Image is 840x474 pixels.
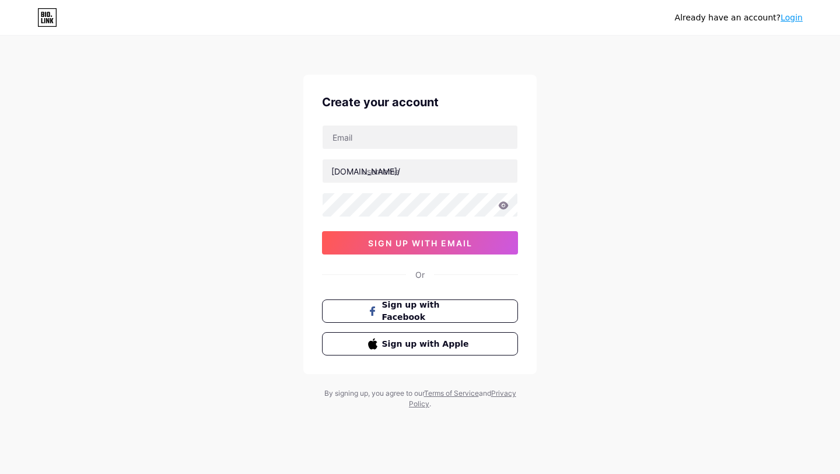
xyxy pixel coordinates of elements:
span: sign up with email [368,238,473,248]
a: Terms of Service [424,389,479,398]
div: Or [415,269,425,281]
button: Sign up with Apple [322,332,518,355]
span: Sign up with Facebook [382,299,473,323]
div: Create your account [322,93,518,111]
button: Sign up with Facebook [322,299,518,323]
div: By signing up, you agree to our and . [321,388,519,409]
button: sign up with email [322,231,518,255]
div: [DOMAIN_NAME]/ [331,165,400,177]
a: Login [780,13,803,22]
span: Sign up with Apple [382,338,473,350]
input: username [323,159,517,183]
div: Already have an account? [675,12,803,24]
input: Email [323,126,517,149]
